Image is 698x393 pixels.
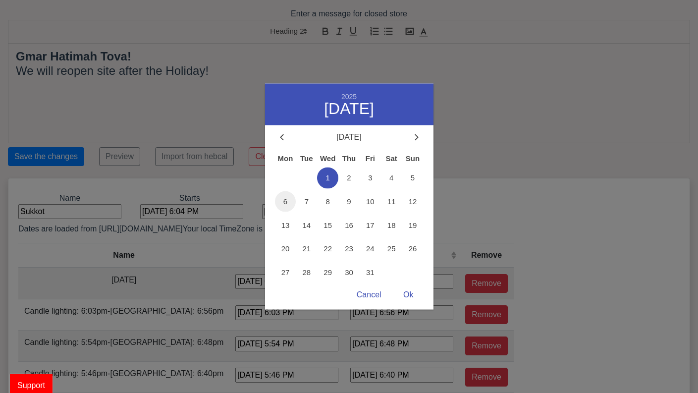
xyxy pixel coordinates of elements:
[360,167,381,188] span: 3
[360,215,381,236] span: 17
[347,285,391,305] div: Cancel
[317,167,338,188] span: 1
[275,262,296,283] span: 27
[338,167,360,188] span: 2
[317,215,338,236] span: 15
[402,238,424,260] span: 26
[360,262,381,283] span: 31
[280,92,419,101] div: 2025
[381,215,402,236] span: 18
[381,167,402,188] span: 4
[393,285,423,305] div: Ok
[275,215,296,236] span: 13
[338,215,360,236] span: 16
[338,191,360,212] span: 9
[360,149,381,167] div: Fri
[402,149,424,167] div: Sun
[296,238,317,260] span: 21
[129,192,251,219] div: Starts
[381,238,402,260] span: 25
[402,191,424,212] span: 12
[381,149,402,167] div: Sat
[275,191,296,212] span: 6
[296,149,317,167] div: Tue
[317,238,338,260] span: 22
[275,149,296,167] div: Mon
[280,133,419,142] div: [DATE]
[338,149,360,167] div: Thu
[338,238,360,260] span: 23
[402,215,424,236] span: 19
[275,238,296,260] span: 20
[338,262,360,283] span: 30
[296,215,317,236] span: 14
[296,191,317,212] span: 7
[360,191,381,212] span: 10
[280,101,419,116] div: [DATE]
[381,191,402,212] span: 11
[317,191,338,212] span: 8
[317,262,338,283] span: 29
[402,167,424,188] span: 5
[317,149,338,167] div: Wed
[296,262,317,283] span: 28
[360,238,381,260] span: 24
